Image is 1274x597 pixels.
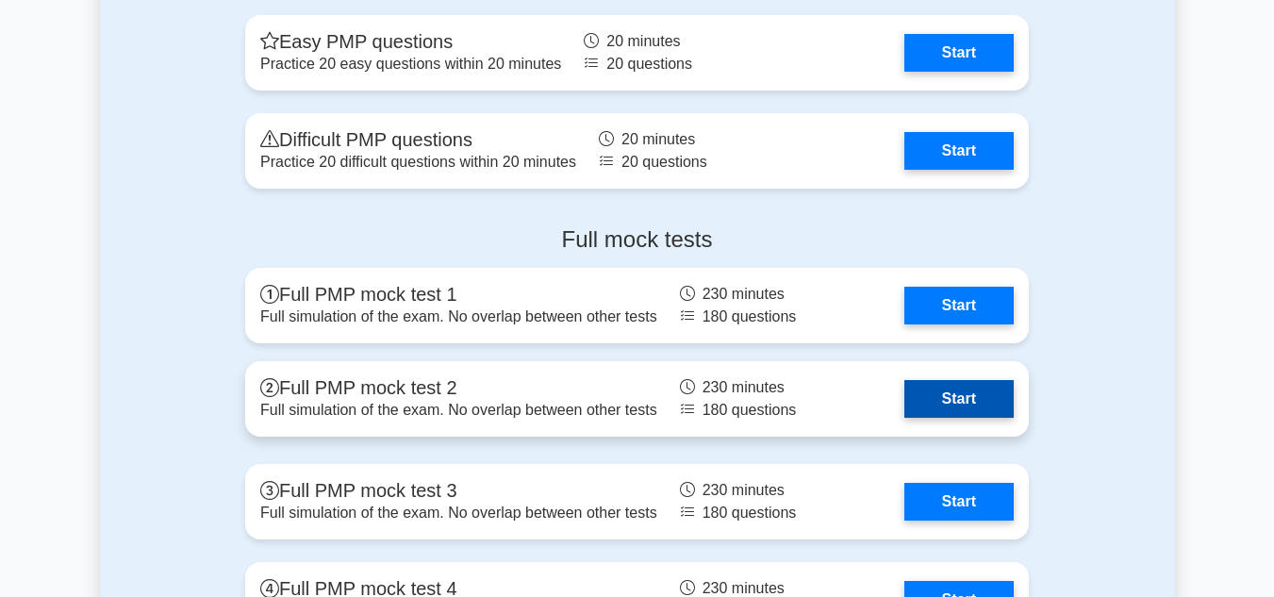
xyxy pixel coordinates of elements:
a: Start [904,287,1014,324]
a: Start [904,132,1014,170]
a: Start [904,483,1014,521]
a: Start [904,34,1014,72]
h4: Full mock tests [245,226,1029,254]
a: Start [904,380,1014,418]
